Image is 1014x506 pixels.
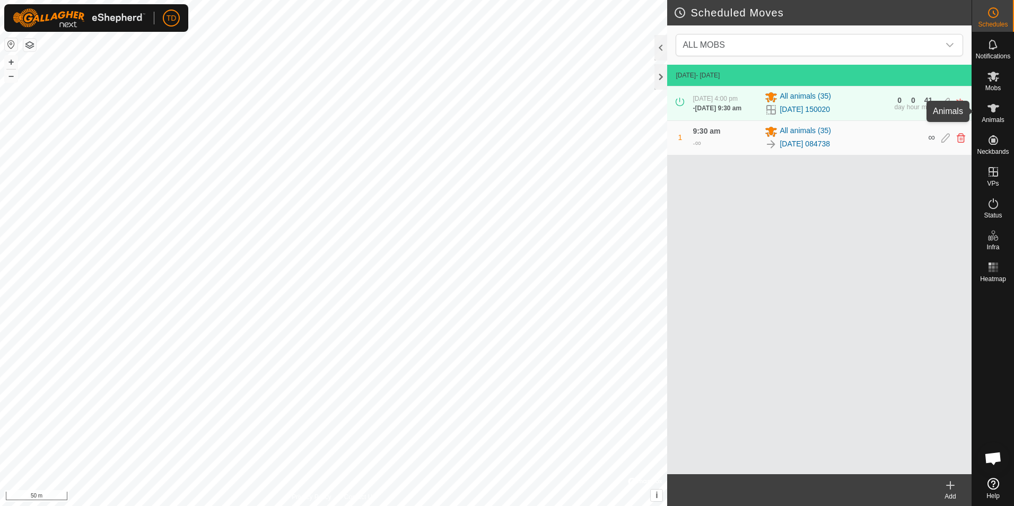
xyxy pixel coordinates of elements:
[344,492,375,502] a: Contact Us
[693,127,720,135] span: 9:30 am
[292,492,331,502] a: Privacy Policy
[928,132,935,143] span: ∞
[5,38,18,51] button: Reset Map
[780,104,830,115] a: [DATE] 150020
[23,39,36,51] button: Map Layers
[972,474,1014,503] a: Help
[780,91,831,103] span: All animals (35)
[955,98,965,109] img: Turn off schedule move
[674,6,972,19] h2: Scheduled Moves
[924,97,933,104] div: 41
[678,133,683,142] span: 1
[897,97,902,104] div: 0
[683,40,724,49] span: ALL MOBS
[655,491,658,500] span: i
[167,13,177,24] span: TD
[678,34,939,56] span: ALL MOBS
[695,104,741,112] span: [DATE] 9:30 am
[922,104,935,110] div: mins
[982,117,1004,123] span: Animals
[977,442,1009,474] a: Open chat
[696,72,720,79] span: - [DATE]
[765,138,777,151] img: To
[5,56,18,68] button: +
[693,137,701,150] div: -
[651,490,662,501] button: i
[980,276,1006,282] span: Heatmap
[976,53,1010,59] span: Notifications
[780,138,830,150] a: [DATE] 084738
[894,104,904,110] div: day
[987,180,999,187] span: VPs
[929,492,972,501] div: Add
[984,212,1002,219] span: Status
[780,125,831,138] span: All animals (35)
[986,493,1000,499] span: Help
[939,34,960,56] div: dropdown trigger
[5,69,18,82] button: –
[977,149,1009,155] span: Neckbands
[13,8,145,28] img: Gallagher Logo
[978,21,1008,28] span: Schedules
[911,97,915,104] div: 0
[693,103,741,113] div: -
[695,138,701,147] span: ∞
[676,72,696,79] span: [DATE]
[907,104,920,110] div: hour
[693,95,737,102] span: [DATE] 4:00 pm
[985,85,1001,91] span: Mobs
[986,244,999,250] span: Infra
